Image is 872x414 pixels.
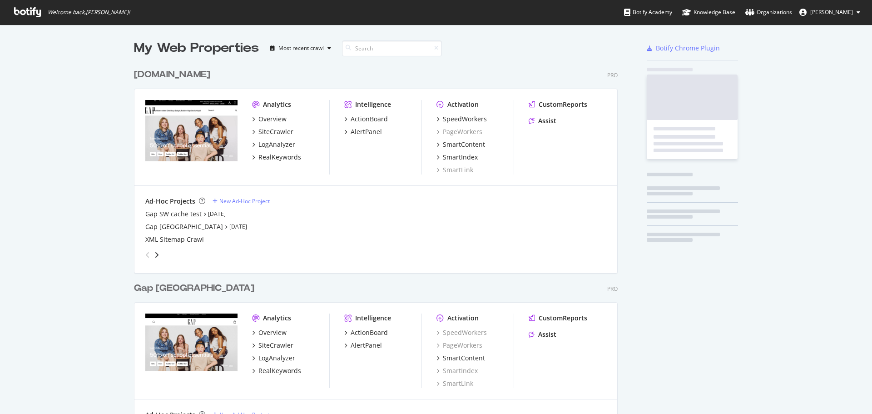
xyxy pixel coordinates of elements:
div: Activation [447,100,479,109]
div: Botify Academy [624,8,672,17]
a: SpeedWorkers [436,328,487,337]
a: Gap SW cache test [145,209,202,219]
div: ActionBoard [351,115,388,124]
a: SmartLink [436,379,473,388]
div: Analytics [263,100,291,109]
button: Most recent crawl [266,41,335,55]
a: SpeedWorkers [436,115,487,124]
a: AlertPanel [344,341,382,350]
a: [DOMAIN_NAME] [134,68,214,81]
div: Intelligence [355,314,391,323]
input: Search [342,40,442,56]
a: LogAnalyzer [252,354,295,363]
div: SmartContent [443,354,485,363]
div: New Ad-Hoc Project [219,197,270,205]
div: ActionBoard [351,328,388,337]
a: PageWorkers [436,127,482,136]
div: RealKeywords [258,153,301,162]
div: angle-right [154,250,160,259]
a: Assist [529,116,556,125]
div: Botify Chrome Plugin [656,44,720,53]
div: RealKeywords [258,366,301,375]
div: Overview [258,115,287,124]
img: Gap.com [145,100,238,174]
a: RealKeywords [252,366,301,375]
div: CustomReports [539,314,587,323]
div: SmartIndex [443,153,478,162]
a: AlertPanel [344,127,382,136]
button: [PERSON_NAME] [792,5,867,20]
a: Gap [GEOGRAPHIC_DATA] [145,222,223,231]
div: Gap [GEOGRAPHIC_DATA] [134,282,254,295]
a: Botify Chrome Plugin [647,44,720,53]
div: SiteCrawler [258,127,293,136]
div: LogAnalyzer [258,354,295,363]
div: angle-left [142,248,154,262]
div: SpeedWorkers [443,115,487,124]
div: Organizations [745,8,792,17]
div: Assist [538,330,556,339]
a: [DATE] [229,223,247,230]
a: SmartContent [436,140,485,149]
a: CustomReports [529,100,587,109]
div: Most recent crawl [278,45,324,51]
a: SmartContent [436,354,485,363]
div: LogAnalyzer [258,140,295,149]
div: Pro [607,71,618,79]
div: Assist [538,116,556,125]
a: PageWorkers [436,341,482,350]
div: [DOMAIN_NAME] [134,68,210,81]
a: Assist [529,330,556,339]
a: XML Sitemap Crawl [145,235,204,244]
a: ActionBoard [344,115,388,124]
a: CustomReports [529,314,587,323]
div: My Web Properties [134,39,259,57]
a: LogAnalyzer [252,140,295,149]
div: Activation [447,314,479,323]
a: SmartLink [436,165,473,175]
a: Gap [GEOGRAPHIC_DATA] [134,282,258,295]
div: AlertPanel [351,127,382,136]
a: RealKeywords [252,153,301,162]
div: Intelligence [355,100,391,109]
a: SmartIndex [436,366,478,375]
div: Ad-Hoc Projects [145,197,195,206]
a: Overview [252,328,287,337]
div: Overview [258,328,287,337]
div: AlertPanel [351,341,382,350]
span: Welcome back, [PERSON_NAME] ! [48,9,130,16]
a: [DATE] [208,210,226,218]
div: SiteCrawler [258,341,293,350]
div: Knowledge Base [682,8,735,17]
div: Analytics [263,314,291,323]
div: CustomReports [539,100,587,109]
span: Natalie Bargas [810,8,853,16]
a: Overview [252,115,287,124]
a: SmartIndex [436,153,478,162]
a: ActionBoard [344,328,388,337]
div: SmartContent [443,140,485,149]
a: SiteCrawler [252,127,293,136]
a: SiteCrawler [252,341,293,350]
div: Pro [607,285,618,293]
a: New Ad-Hoc Project [213,197,270,205]
img: Gapcanada.ca [145,314,238,387]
